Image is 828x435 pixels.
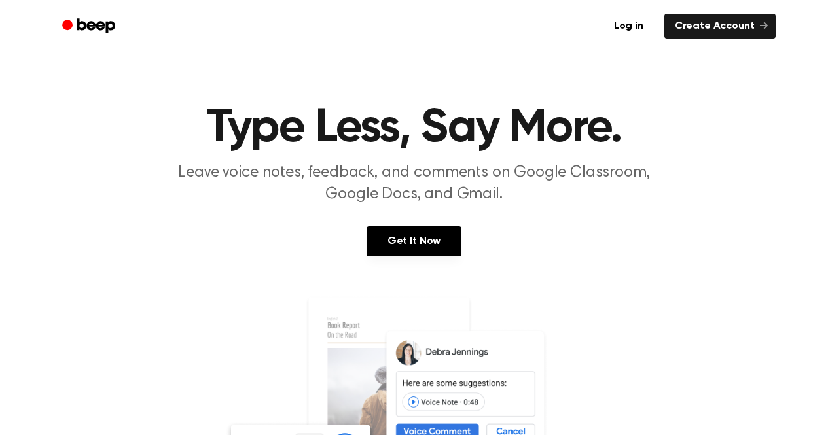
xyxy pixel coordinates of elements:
a: Get It Now [367,226,461,256]
a: Beep [53,14,127,39]
p: Leave voice notes, feedback, and comments on Google Classroom, Google Docs, and Gmail. [163,162,666,205]
a: Create Account [664,14,776,39]
a: Log in [601,11,657,41]
h1: Type Less, Say More. [79,105,749,152]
